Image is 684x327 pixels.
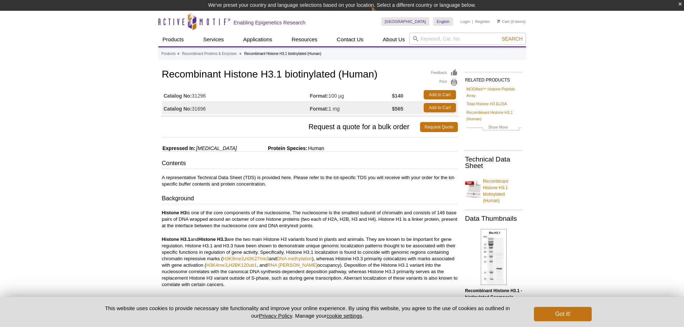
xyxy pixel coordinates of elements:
button: Search [499,36,525,42]
img: Change Here [371,5,390,22]
p: (Click image to enlarge and see details). [465,288,522,320]
a: Feedback [431,69,458,77]
strong: Catalog No: [164,106,192,112]
a: Products [158,33,188,46]
a: English [433,17,453,26]
a: Applications [239,33,276,46]
span: Protein Species: [238,145,307,151]
a: Recombinant Proteins & Enzymes [182,51,237,57]
a: Recombinant Histone H3.1 biotinylated (Human) [465,174,522,204]
td: 100 µg [310,88,392,101]
li: | [472,17,473,26]
a: Add to Cart [424,103,456,112]
a: Contact Us [332,33,368,46]
span: Search [502,36,522,42]
strong: Catalog No: [164,93,192,99]
p: is one of the core components of the nucleosome. The nucleosome is the smallest subunit of chroma... [162,210,458,229]
a: Total Histone H3 ELISA [466,101,507,107]
a: Register [475,19,490,24]
h2: RELATED PRODUCTS [465,72,522,85]
strong: Format: [310,106,329,112]
a: Cart [497,19,509,24]
a: [GEOGRAPHIC_DATA] [381,17,430,26]
a: Recombinant Histone H3.1 (Human) [466,109,521,122]
img: Your Cart [497,19,500,23]
li: Recombinant Histone H3.1 biotinylated (Human) [244,52,321,56]
h2: Technical Data Sheet [465,156,522,169]
i: [MEDICAL_DATA] [196,145,237,151]
a: Print [431,79,458,87]
b: Histone H3 [162,210,187,215]
h1: Recombinant Histone H3.1 biotinylated (Human) [162,69,458,81]
button: Got it! [534,307,591,321]
td: 1 mg [310,101,392,114]
a: RNA [PERSON_NAME] [267,262,317,268]
input: Keyword, Cat. No. [409,33,526,45]
td: 31696 [162,101,310,114]
span: Expressed In: [162,145,196,151]
span: Request a quote for a bulk order [162,122,420,132]
a: Request Quote [420,122,458,132]
b: Histone H3.3 [198,237,227,242]
a: H3K27me3 [245,256,269,261]
span: Human [307,145,324,151]
b: Histone H3.1 [162,237,191,242]
img: Recombinant Histone H3.1 - biotinylated Coomassie gel [481,229,507,285]
a: H3K9me3 [223,256,244,261]
h3: Application Notes [162,295,458,305]
a: Show More [466,124,521,132]
li: » [177,52,180,56]
a: Add to Cart [424,90,456,99]
strong: $565 [392,106,403,112]
p: and are the two main Histone H3 variants found in plants and animals. They are known to be import... [162,236,458,288]
h2: Enabling Epigenetics Research [234,19,306,26]
td: 31296 [162,88,310,101]
h2: Data Thumbnails [465,215,522,222]
a: Privacy Policy [259,313,292,319]
a: Services [199,33,228,46]
a: DNA methylation [277,256,312,261]
a: Login [460,19,470,24]
a: H2BK120ub1 [229,262,257,268]
a: Resources [287,33,322,46]
a: About Us [378,33,409,46]
b: Recombinant Histone H3.1 - biotinylated Coomassie stained gel. [465,288,522,306]
button: cookie settings [326,313,362,319]
h3: Background [162,194,458,204]
h3: Contents [162,159,458,169]
strong: Format: [310,93,329,99]
p: A representative Technical Data Sheet (TDS) is provided here. Please refer to the lot-specific TD... [162,174,458,187]
a: MODified™ Histone Peptide Array [466,86,521,99]
p: This website uses cookies to provide necessary site functionality and improve your online experie... [93,304,522,319]
li: » [239,52,242,56]
li: (0 items) [497,17,526,26]
a: Products [162,51,176,57]
a: H3K4me3 [206,262,227,268]
strong: $140 [392,93,403,99]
